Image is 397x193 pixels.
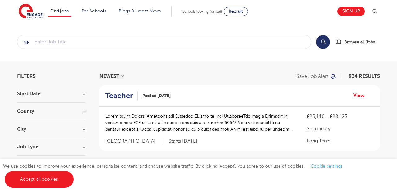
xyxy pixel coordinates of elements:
img: Engage Education [19,4,43,19]
p: £23,140 - £28,123 [307,113,374,120]
p: Secondary [307,125,374,132]
span: Posted [DATE] [142,92,171,99]
a: Recruit [224,7,248,16]
a: Accept all cookies [5,171,74,188]
span: We use cookies to improve your experience, personalise content, and analyse website traffic. By c... [3,164,349,182]
input: Submit [17,35,311,49]
span: [GEOGRAPHIC_DATA] [105,138,162,145]
span: 934 RESULTS [349,74,380,79]
a: For Schools [82,9,106,13]
p: Starts [DATE] [168,138,197,145]
h2: Teacher [105,91,133,100]
button: Save job alert [297,74,337,79]
a: Teacher [105,91,138,100]
a: Find jobs [51,9,69,13]
a: View [353,92,369,100]
p: Save job alert [297,74,328,79]
a: Blogs & Latest News [119,9,161,13]
a: Browse all Jobs [335,38,380,46]
h3: Start Date [17,91,85,96]
h3: County [17,109,85,114]
a: Sign up [337,7,365,16]
span: Recruit [229,9,243,14]
p: Loremipsum Dolorsi Ametcons adi Elitseddo Eiusmo te Inci UtlaboreeTdo mag a Enimadmini veniamq no... [105,113,294,132]
a: Cookie settings [311,164,343,168]
span: Filters [17,74,36,79]
button: Search [316,35,330,49]
span: Schools looking for staff [182,9,222,14]
p: Long Term [307,137,374,145]
h3: City [17,127,85,132]
span: Browse all Jobs [344,38,375,46]
h3: Job Type [17,144,85,149]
